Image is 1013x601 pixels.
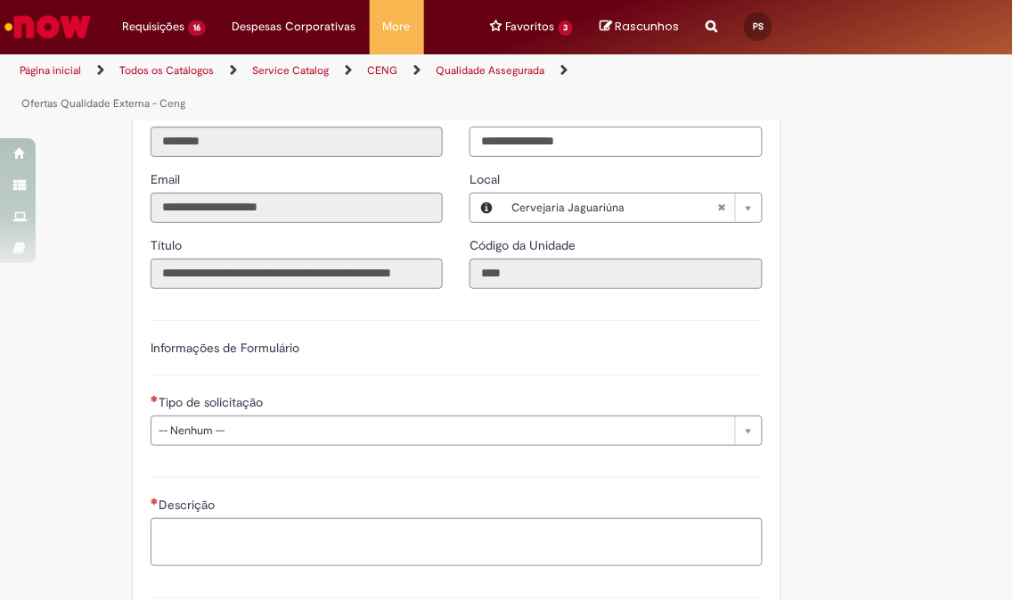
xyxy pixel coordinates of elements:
[21,96,185,111] a: Ofertas Qualidade Externa - Ceng
[470,193,502,222] button: Local, Visualizar este registro Cervejaria Jaguariúna
[252,63,329,78] a: Service Catalog
[502,193,761,222] a: Cervejaria JaguariúnaLimpar campo Local
[151,193,443,223] input: Email
[151,498,159,505] span: Necessários
[13,54,577,120] ul: Trilhas de página
[2,9,94,45] img: ServiceNow
[511,193,716,222] span: Cervejaria Jaguariúna
[708,193,735,222] abbr: Limpar campo Local
[470,236,579,254] label: Somente leitura - Código da Unidade
[559,21,574,36] span: 3
[159,497,218,513] span: Descrição
[470,171,503,187] span: Local
[151,236,185,254] label: Somente leitura - Título
[600,18,679,35] a: No momento, sua lista de rascunhos tem 0 Itens
[470,127,762,157] input: Telefone de Contato
[233,18,356,36] span: Despesas Corporativas
[151,518,763,566] textarea: Descrição
[159,416,726,445] span: -- Nenhum --
[615,18,679,35] span: Rascunhos
[188,21,206,36] span: 16
[367,63,397,78] a: CENG
[151,105,166,121] span: Somente leitura - ID
[122,18,184,36] span: Requisições
[151,340,299,356] label: Informações de Formulário
[159,394,266,410] span: Tipo de solicitação
[151,170,184,188] label: Somente leitura - Email
[470,259,762,289] input: Código da Unidade
[151,395,159,402] span: Necessários
[383,18,411,36] span: More
[753,21,764,32] span: PS
[436,63,544,78] a: Qualidade Assegurada
[151,171,184,187] span: Somente leitura - Email
[470,237,579,253] span: Somente leitura - Código da Unidade
[151,127,443,157] input: ID
[119,63,214,78] a: Todos os Catálogos
[20,63,81,78] a: Página inicial
[506,18,555,36] span: Favoritos
[151,237,185,253] span: Somente leitura - Título
[478,105,594,121] span: Telefone de Contato
[151,259,443,289] input: Título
